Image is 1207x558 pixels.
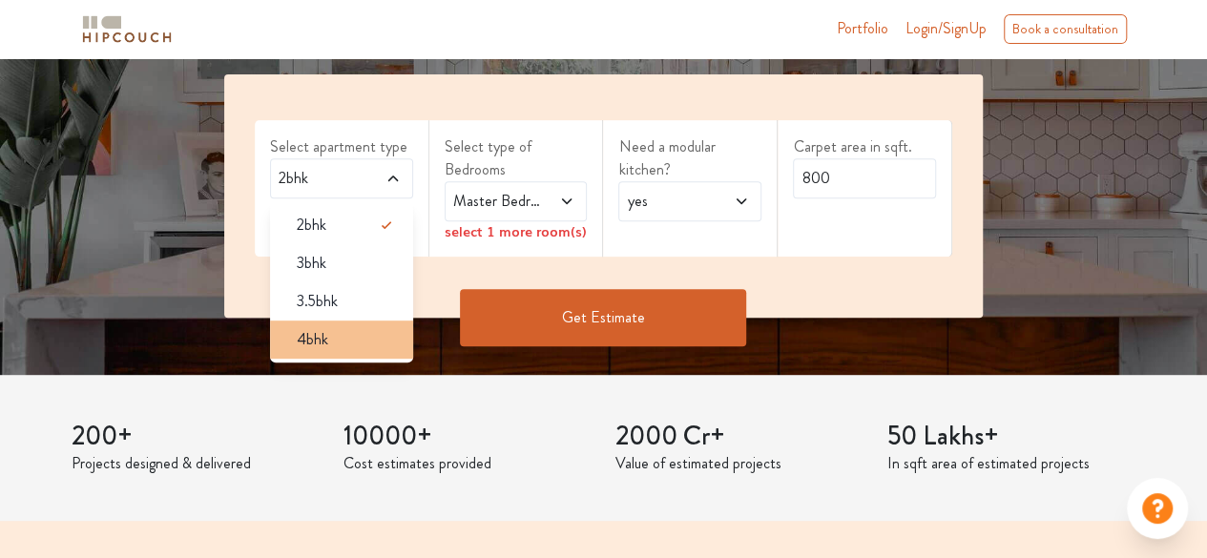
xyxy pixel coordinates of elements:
[615,452,864,475] p: Value of estimated projects
[297,328,328,351] span: 4bhk
[615,421,864,453] h3: 2000 Cr+
[887,421,1136,453] h3: 50 Lakhs+
[297,290,338,313] span: 3.5bhk
[449,190,544,213] span: Master Bedroom
[905,17,987,39] span: Login/SignUp
[445,135,588,181] label: Select type of Bedrooms
[793,135,936,158] label: Carpet area in sqft.
[275,167,369,190] span: 2bhk
[72,421,321,453] h3: 200+
[79,8,175,51] span: logo-horizontal.svg
[1004,14,1127,44] div: Book a consultation
[887,452,1136,475] p: In sqft area of estimated projects
[72,452,321,475] p: Projects designed & delivered
[297,214,326,237] span: 2bhk
[343,452,593,475] p: Cost estimates provided
[297,252,326,275] span: 3bhk
[79,12,175,46] img: logo-horizontal.svg
[837,17,888,40] a: Portfolio
[618,135,761,181] label: Need a modular kitchen?
[623,190,718,213] span: yes
[445,221,588,241] div: select 1 more room(s)
[460,289,746,346] button: Get Estimate
[270,135,413,158] label: Select apartment type
[343,421,593,453] h3: 10000+
[793,158,936,198] input: Enter area sqft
